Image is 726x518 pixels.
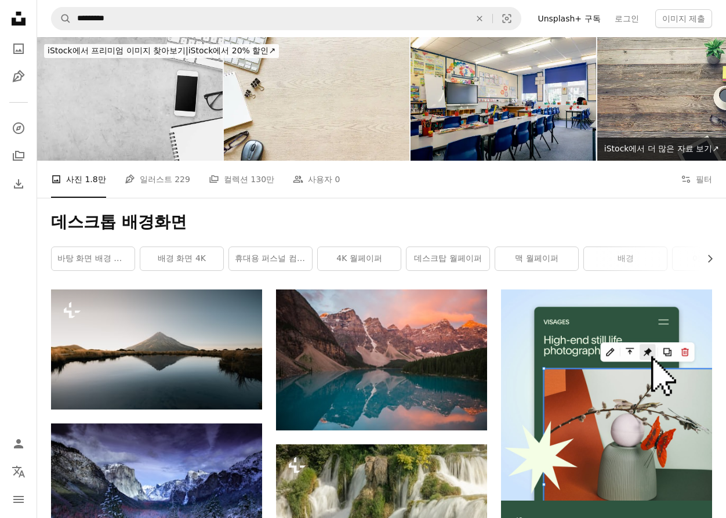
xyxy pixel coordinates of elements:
a: 일러스트 [7,65,30,88]
a: iStock에서 더 많은 자료 보기↗ [597,137,726,161]
form: 사이트 전체에서 이미지 찾기 [51,7,521,30]
button: 언어 [7,460,30,483]
a: 일러스트 229 [125,161,190,198]
a: 산과 나무의 사진 [51,488,262,499]
span: iStock에서 20% 할인 ↗ [48,46,275,55]
a: 로그인 [608,9,646,28]
a: iStock에서 프리미엄 이미지 찾아보기|iStock에서 20% 할인↗ [37,37,286,65]
a: 휴대용 퍼스널 컴퓨터 벽지 [229,247,312,270]
span: 130만 [251,173,274,186]
a: 사용자 0 [293,161,340,198]
button: 목록을 오른쪽으로 스크롤 [699,247,712,270]
a: 컬렉션 [7,144,30,168]
a: 탐색 [7,117,30,140]
button: 시각적 검색 [493,8,521,30]
img: 복사 공간을 가진 현대 사무실 책상 배경-평면도 [37,37,223,161]
span: iStock에서 더 많은 자료 보기 ↗ [604,144,719,153]
a: 산을 배경으로 한 호수 [51,344,262,354]
a: 4K 월페이퍼 [318,247,401,270]
a: 맥 월페이퍼 [495,247,578,270]
a: 배경 [584,247,667,270]
img: 산을 배경으로 한 호수 [51,289,262,410]
span: 0 [335,173,340,186]
button: 이미지 제출 [655,9,712,28]
span: iStock에서 프리미엄 이미지 찾아보기 | [48,46,188,55]
button: 메뉴 [7,488,30,511]
img: 상위 뷰 나무 사무실 책상 컴퓨터와 공급 [224,37,409,161]
a: 사진 [7,37,30,60]
a: 물의 몸에 산 반사 [276,354,487,365]
button: Unsplash 검색 [52,8,71,30]
button: 삭제 [467,8,492,30]
img: 물의 몸에 산 반사 [276,289,487,430]
h1: 데스크톱 배경화면 [51,212,712,233]
button: 필터 [681,161,712,198]
a: 로그인 / 가입 [7,432,30,455]
img: 빈 교실 [411,37,596,161]
a: 데스크탑 월페이퍼 [406,247,489,270]
a: 다운로드 내역 [7,172,30,195]
a: 컬렉션 130만 [209,161,274,198]
span: 229 [175,173,190,186]
a: 바탕 화면 배경 무늬 [52,247,135,270]
a: Unsplash+ 구독 [531,9,607,28]
img: file-1723602894256-972c108553a7image [501,289,712,501]
a: 배경 화면 4K [140,247,223,270]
